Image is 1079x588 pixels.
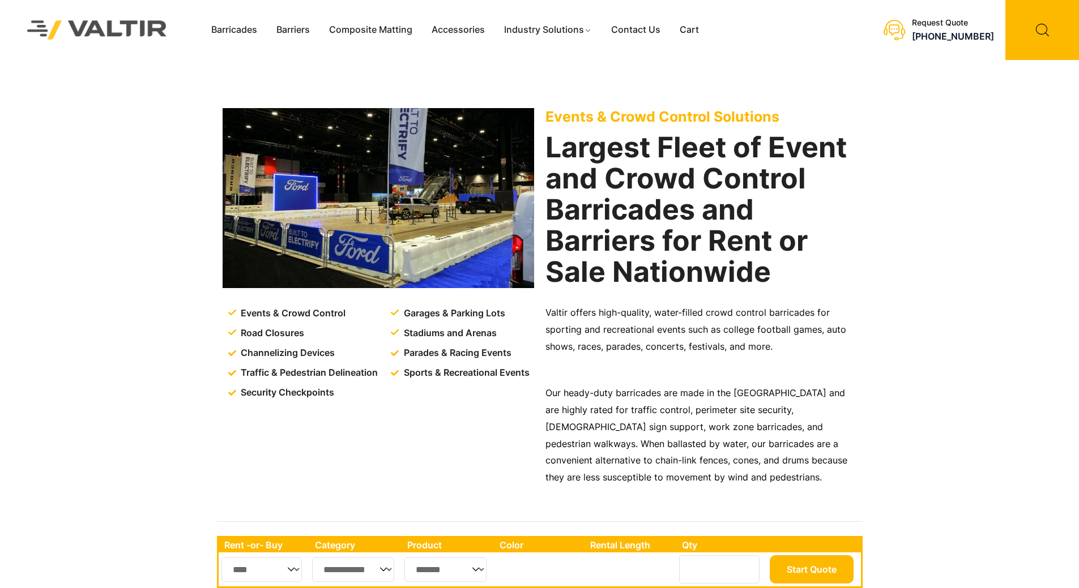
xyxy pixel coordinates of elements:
[402,538,494,552] th: Product
[585,538,676,552] th: Rental Length
[770,555,854,583] button: Start Quote
[494,538,585,552] th: Color
[238,305,346,322] span: Events & Crowd Control
[309,538,402,552] th: Category
[319,22,422,38] a: Composite Matting
[238,325,304,342] span: Road Closures
[267,22,319,38] a: Barriers
[676,538,766,552] th: Qty
[545,304,857,355] p: Valtir offers high-quality, water-filled crowd control barricades for sporting and recreational e...
[602,22,670,38] a: Contact Us
[202,22,267,38] a: Barricades
[12,6,182,54] img: Valtir Rentals
[401,364,530,381] span: Sports & Recreational Events
[912,18,994,28] div: Request Quote
[912,31,994,42] a: [PHONE_NUMBER]
[401,345,511,362] span: Parades & Racing Events
[545,385,857,487] p: Our heady-duty barricades are made in the [GEOGRAPHIC_DATA] and are highly rated for traffic cont...
[545,108,857,125] p: Events & Crowd Control Solutions
[238,384,334,401] span: Security Checkpoints
[238,345,335,362] span: Channelizing Devices
[401,305,505,322] span: Garages & Parking Lots
[494,22,602,38] a: Industry Solutions
[401,325,497,342] span: Stadiums and Arenas
[545,132,857,287] h2: Largest Fleet of Event and Crowd Control Barricades and Barriers for Rent or Sale Nationwide
[219,538,309,552] th: Rent -or- Buy
[670,22,709,38] a: Cart
[238,364,378,381] span: Traffic & Pedestrian Delineation
[422,22,494,38] a: Accessories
